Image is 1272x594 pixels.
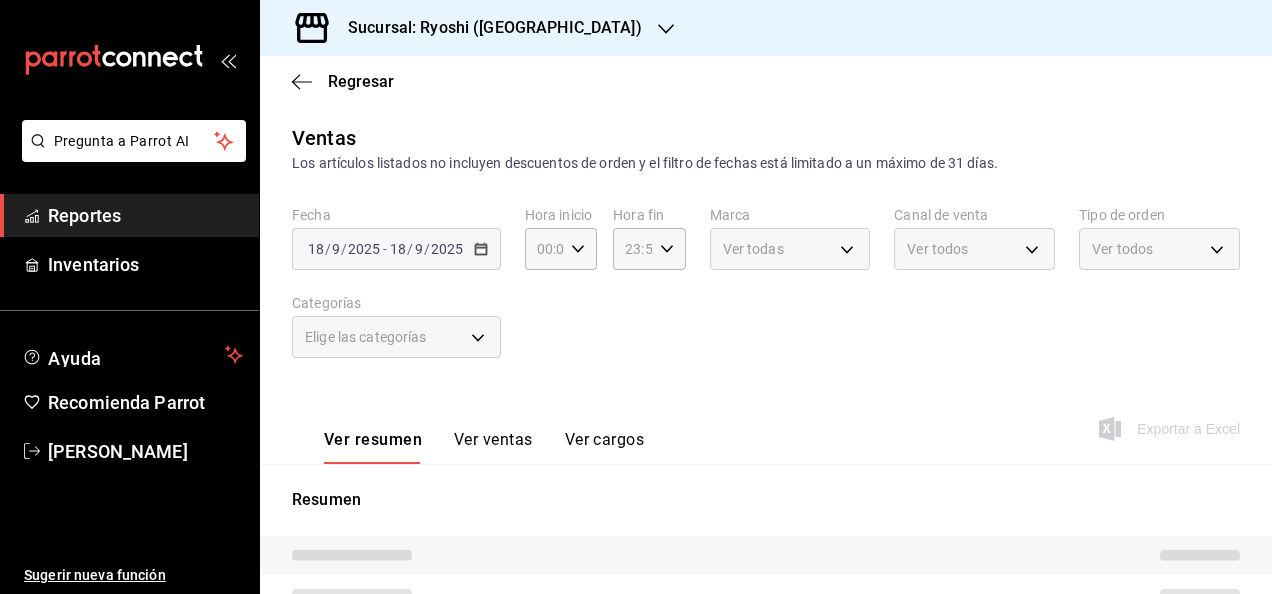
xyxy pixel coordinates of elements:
[292,153,1240,174] div: Los artículos listados no incluyen descuentos de orden y el filtro de fechas está limitado a un m...
[54,131,215,152] span: Pregunta a Parrot AI
[14,145,246,166] a: Pregunta a Parrot AI
[48,438,243,465] span: [PERSON_NAME]
[48,202,243,229] span: Reportes
[292,488,1240,512] p: Resumen
[407,241,413,257] span: /
[325,241,331,257] span: /
[24,565,243,586] span: Sugerir nueva función
[328,72,394,91] span: Regresar
[324,430,644,464] div: navigation tabs
[894,208,1055,222] label: Canal de venta
[324,430,422,464] button: Ver resumen
[907,239,968,259] span: Ver todos
[525,208,597,222] label: Hora inicio
[292,208,501,222] label: Fecha
[292,296,501,310] label: Categorías
[1079,208,1240,222] label: Tipo de orden
[48,251,243,278] span: Inventarios
[341,241,347,257] span: /
[220,52,236,68] button: open_drawer_menu
[430,241,464,257] input: ----
[723,239,784,259] span: Ver todas
[347,241,381,257] input: ----
[292,72,394,91] button: Regresar
[48,389,243,416] span: Recomienda Parrot
[383,241,387,257] span: -
[454,430,533,464] button: Ver ventas
[331,241,341,257] input: --
[424,241,430,257] span: /
[305,327,427,347] span: Elige las categorías
[1092,239,1153,259] span: Ver todos
[307,241,325,257] input: --
[332,16,642,40] h3: Sucursal: Ryoshi ([GEOGRAPHIC_DATA])
[565,430,645,464] button: Ver cargos
[613,208,685,222] label: Hora fin
[22,120,246,162] button: Pregunta a Parrot AI
[710,208,871,222] label: Marca
[414,241,424,257] input: --
[292,123,356,153] div: Ventas
[389,241,407,257] input: --
[48,343,217,367] span: Ayuda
